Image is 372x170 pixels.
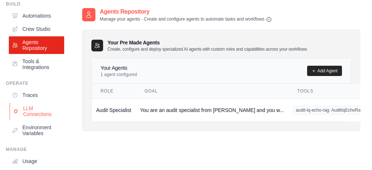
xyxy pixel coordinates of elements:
td: You are an audit specialist from [PERSON_NAME] and you w... [136,98,288,122]
p: 1 agent configured [101,72,137,77]
th: Role [92,84,136,99]
th: Tools [288,84,370,99]
a: Agents Repository [9,36,64,54]
a: Crew Studio [9,23,64,35]
a: Automations [9,10,64,22]
a: Usage [9,155,64,167]
p: Manage your agents - Create and configure agents to automate tasks and workflows [100,16,272,22]
a: Traces [9,89,64,101]
div: Manage [6,147,64,152]
a: Add Agent [307,66,342,76]
td: Audit Specialist [92,98,136,122]
h2: Agents Repository [100,7,272,16]
p: Create, configure and deploy specialized AI agents with custom roles and capabilities across your... [107,46,307,52]
div: Build [6,1,64,7]
th: Goal [136,84,288,99]
a: Tools & Integrations [9,55,64,73]
h4: Your Agents [101,64,137,72]
h3: Your Pre Made Agents [107,39,307,52]
div: Operate [6,80,64,86]
span: audit-iq-echo-rag: AuditIqEchoRag [293,106,366,115]
a: Environment Variables [9,122,64,139]
a: LLM Connections [10,102,65,120]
